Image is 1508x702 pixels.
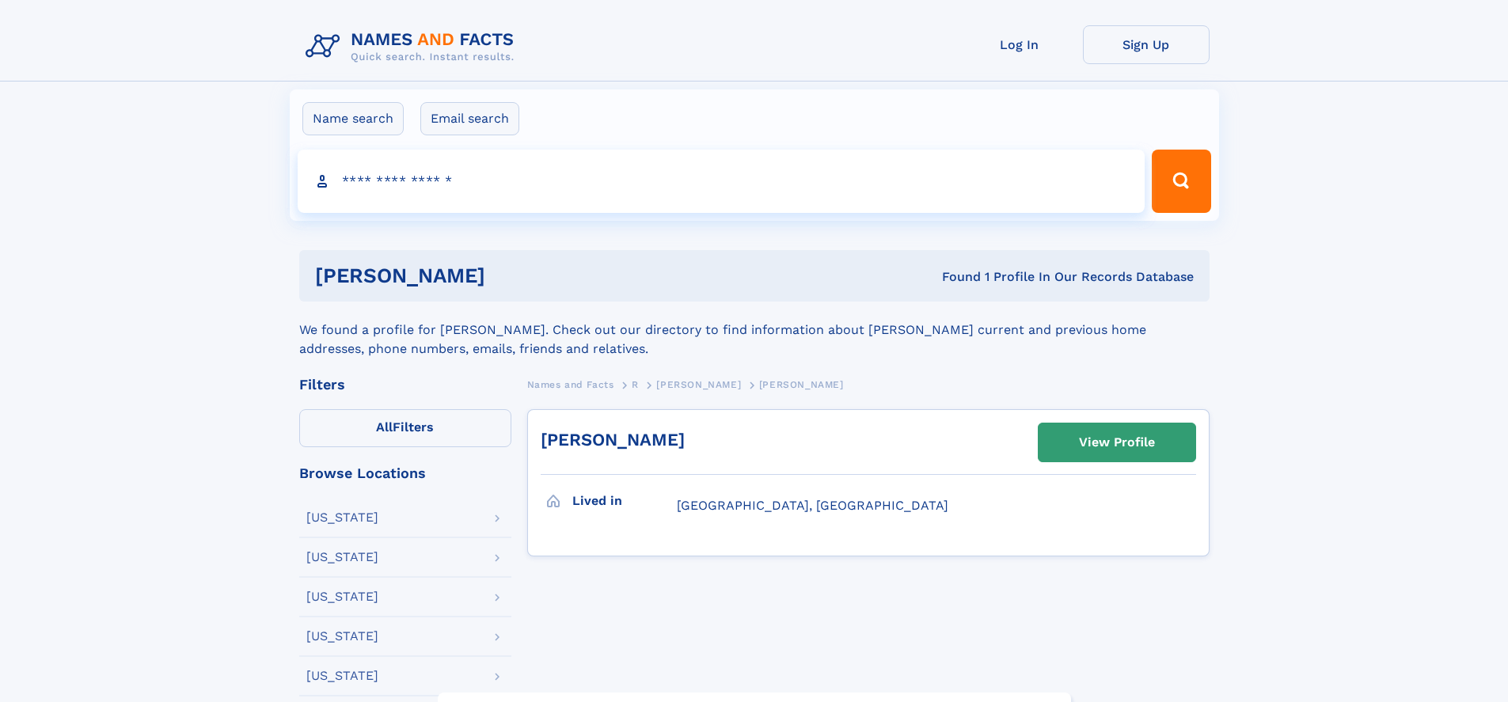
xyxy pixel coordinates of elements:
[376,419,393,434] span: All
[656,374,741,394] a: [PERSON_NAME]
[306,511,378,524] div: [US_STATE]
[299,25,527,68] img: Logo Names and Facts
[298,150,1145,213] input: search input
[299,409,511,447] label: Filters
[956,25,1083,64] a: Log In
[315,266,714,286] h1: [PERSON_NAME]
[299,466,511,480] div: Browse Locations
[1039,423,1195,461] a: View Profile
[759,379,844,390] span: [PERSON_NAME]
[299,378,511,392] div: Filters
[1083,25,1210,64] a: Sign Up
[306,551,378,563] div: [US_STATE]
[420,102,519,135] label: Email search
[677,498,948,513] span: [GEOGRAPHIC_DATA], [GEOGRAPHIC_DATA]
[527,374,614,394] a: Names and Facts
[299,302,1210,359] div: We found a profile for [PERSON_NAME]. Check out our directory to find information about [PERSON_N...
[306,630,378,643] div: [US_STATE]
[632,379,639,390] span: R
[306,670,378,682] div: [US_STATE]
[306,590,378,603] div: [US_STATE]
[656,379,741,390] span: [PERSON_NAME]
[302,102,404,135] label: Name search
[713,268,1194,286] div: Found 1 Profile In Our Records Database
[541,430,685,450] a: [PERSON_NAME]
[1152,150,1210,213] button: Search Button
[632,374,639,394] a: R
[572,488,677,514] h3: Lived in
[1079,424,1155,461] div: View Profile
